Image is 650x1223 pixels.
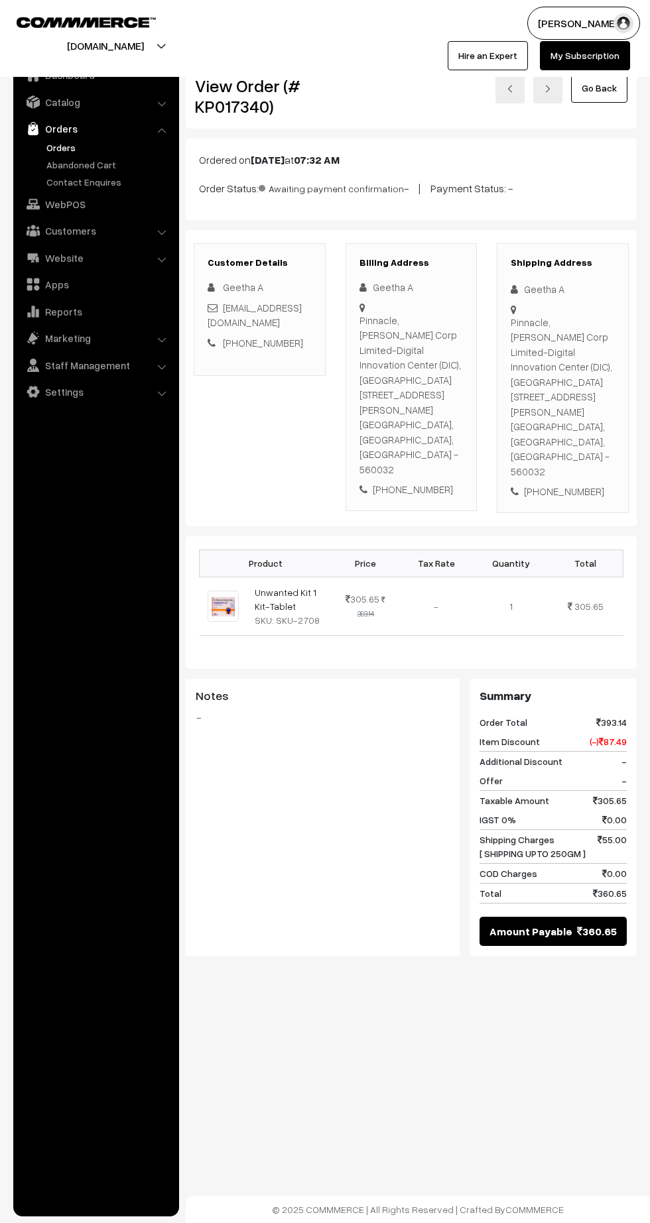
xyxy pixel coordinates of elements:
[17,300,174,323] a: Reports
[598,833,627,860] span: 55.00
[540,41,630,70] a: My Subscription
[294,153,340,166] b: 07:32 AM
[505,1204,564,1215] a: COMMMERCE
[359,482,464,497] div: [PHONE_NUMBER]
[346,593,379,605] span: 305.65
[17,90,174,114] a: Catalog
[480,813,516,827] span: IGST 0%
[200,550,332,577] th: Product
[544,85,552,93] img: right-arrow.png
[399,577,474,635] td: -
[399,550,474,577] th: Tax Rate
[359,313,464,477] div: Pinnacle, [PERSON_NAME] Corp Limited-Digital Innovation Center (DIC), [GEOGRAPHIC_DATA][STREET_AD...
[577,923,617,939] span: 360.65
[527,7,640,40] button: [PERSON_NAME]
[196,689,450,703] h3: Notes
[223,281,263,293] span: Geetha A
[574,601,604,612] span: 305.65
[506,85,514,93] img: left-arrow.png
[593,886,627,900] span: 360.65
[596,715,627,729] span: 393.14
[480,734,540,748] span: Item Discount
[509,601,513,612] span: 1
[480,715,527,729] span: Order Total
[593,793,627,807] span: 305.65
[199,152,623,168] p: Ordered on at
[480,886,501,900] span: Total
[474,550,548,577] th: Quantity
[590,734,627,748] span: (-) 87.49
[511,282,615,297] div: Geetha A
[511,257,615,268] h3: Shipping Address
[448,41,528,70] a: Hire an Expert
[480,689,627,703] h3: Summary
[17,380,174,404] a: Settings
[621,754,627,768] span: -
[480,774,503,787] span: Offer
[208,257,312,268] h3: Customer Details
[21,29,190,62] button: [DOMAIN_NAME]
[195,76,326,117] h2: View Order (# KP017340)
[480,793,549,807] span: Taxable Amount
[602,866,627,880] span: 0.00
[359,280,464,295] div: Geetha A
[571,74,627,103] a: Go Back
[17,326,174,350] a: Marketing
[17,17,156,27] img: COMMMERCE
[480,833,586,860] span: Shipping Charges [ SHIPPING UPTO 250GM ]
[17,353,174,377] a: Staff Management
[17,219,174,243] a: Customers
[614,13,633,33] img: user
[17,246,174,270] a: Website
[332,550,399,577] th: Price
[251,153,285,166] b: [DATE]
[186,1196,650,1223] footer: © 2025 COMMMERCE | All Rights Reserved | Crafted By
[511,315,615,479] div: Pinnacle, [PERSON_NAME] Corp Limited-Digital Innovation Center (DIC), [GEOGRAPHIC_DATA][STREET_AD...
[511,484,615,499] div: [PHONE_NUMBER]
[17,192,174,216] a: WebPOS
[43,175,174,189] a: Contact Enquires
[359,257,464,268] h3: Billing Address
[199,178,623,196] p: Order Status: - | Payment Status: -
[17,117,174,141] a: Orders
[259,178,404,196] span: Awaiting payment confirmation
[17,272,174,296] a: Apps
[255,587,316,612] a: Unwanted Kit 1 Kit-Tablet
[196,709,450,725] blockquote: -
[255,613,324,627] div: SKU: SKU-2708
[480,754,562,768] span: Additional Discount
[43,158,174,172] a: Abandoned Cart
[489,923,572,939] span: Amount Payable
[548,550,623,577] th: Total
[43,141,174,154] a: Orders
[480,866,537,880] span: COD Charges
[208,302,302,329] a: [EMAIL_ADDRESS][DOMAIN_NAME]
[17,13,133,29] a: COMMMERCE
[602,813,627,827] span: 0.00
[223,337,303,349] a: [PHONE_NUMBER]
[621,774,627,787] span: -
[208,591,239,622] img: UNWANTED KIT.jpeg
